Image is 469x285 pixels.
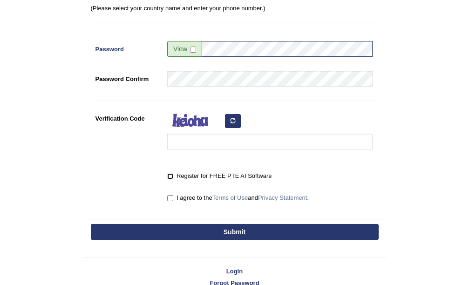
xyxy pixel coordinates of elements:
[91,110,163,123] label: Verification Code
[91,71,163,83] label: Password Confirm
[167,171,272,181] label: Register for FREE PTE AI Software
[84,267,386,276] a: Login
[91,4,379,13] p: (Please select your country name and enter your phone number.)
[91,41,163,54] label: Password
[167,173,173,179] input: Register for FREE PTE AI Software
[167,195,173,201] input: I agree to theTerms of UseandPrivacy Statement.
[91,224,379,240] button: Submit
[190,47,196,53] input: Show/Hide Password
[212,194,248,201] a: Terms of Use
[258,194,307,201] a: Privacy Statement
[167,193,309,203] label: I agree to the and .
